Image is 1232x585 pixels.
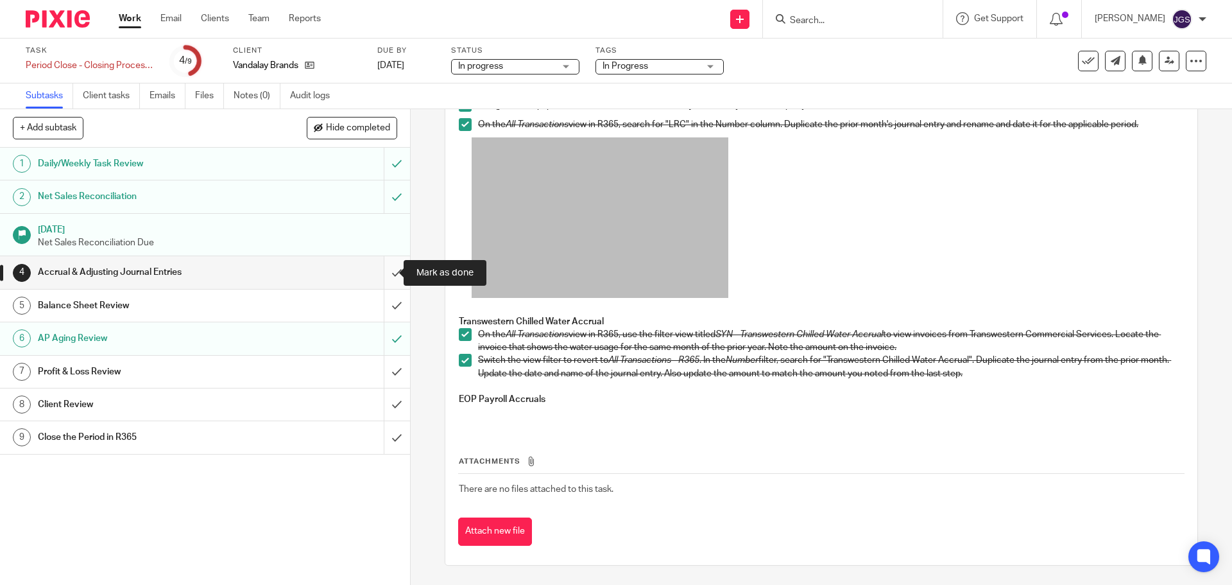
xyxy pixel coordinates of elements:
a: Audit logs [290,83,339,109]
em: Number [726,356,758,365]
p: Switch the view filter to revert to . In the filter, search for "Transwestern Chilled Water Accru... [478,354,1183,380]
span: In progress [458,62,503,71]
label: Due by [377,46,435,56]
label: Client [233,46,361,56]
div: 4 [179,53,192,68]
span: Hide completed [326,123,390,134]
em: All Transactions - R365 [608,356,699,365]
h1: Close the Period in R365 [38,428,260,447]
img: Pixie [26,10,90,28]
div: 2 [13,188,31,206]
div: Period Close - Closing Processes ([GEOGRAPHIC_DATA]) [26,59,154,72]
h1: Daily/Weekly Task Review [38,154,260,173]
p: On the view in R365, search for "LRC" in the Number column. Duplicate the prior month's journal e... [478,118,1183,131]
div: 6 [13,329,31,347]
a: Client tasks [83,83,140,109]
a: Clients [201,12,229,25]
div: 1 [13,155,31,173]
p: Vandalay Brands [233,59,298,72]
input: Search [789,15,904,27]
em: All Transactions [506,120,569,129]
p: On the view in R365, use the filter view titled to view invoices from Transwestern Commercial Ser... [478,328,1183,354]
div: Period Close - Closing Processes (VAN) [26,59,154,72]
a: Notes (0) [234,83,280,109]
h1: Accrual & Adjusting Journal Entries [38,263,260,282]
div: 4 [13,264,31,282]
label: Task [26,46,154,56]
a: Reports [289,12,321,25]
em: All Transactions [506,330,569,339]
h1: AP Aging Review [38,329,260,348]
h1: Client Review [38,395,260,414]
p: Net Sales Reconciliation Due [38,236,397,249]
a: Subtasks [26,83,73,109]
div: 5 [13,297,31,315]
small: /9 [185,58,192,65]
label: Status [451,46,579,56]
a: Team [248,12,269,25]
h1: [DATE] [38,220,397,236]
a: Email [160,12,182,25]
h4: Transwestern Chilled Water Accrual [459,315,1183,328]
h1: Profit & Loss Review [38,362,260,381]
h1: Net Sales Reconciliation [38,187,260,206]
img: svg%3E [1172,9,1192,30]
span: There are no files attached to this task. [459,485,613,494]
div: 7 [13,363,31,381]
label: Tags [595,46,724,56]
h4: EOP Payroll Accruals [459,393,1183,406]
a: Files [195,83,224,109]
span: [DATE] [377,61,404,70]
button: + Add subtask [13,117,83,139]
h1: Balance Sheet Review [38,296,260,315]
div: 9 [13,428,31,446]
p: [PERSON_NAME] [1095,12,1165,25]
button: Attach new file [458,518,532,546]
span: Attachments [459,458,520,465]
div: 8 [13,396,31,414]
span: Get Support [974,14,1023,23]
a: Emails [150,83,185,109]
em: SYN - Transwestern Chilled Water Accrual [715,330,883,339]
a: Work [119,12,141,25]
button: Hide completed [307,117,397,139]
span: In Progress [603,62,648,71]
